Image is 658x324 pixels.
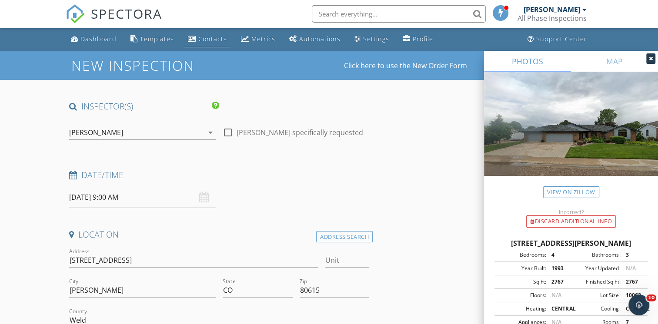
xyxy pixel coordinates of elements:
h4: Date/Time [69,169,369,181]
div: Contacts [198,35,227,43]
a: Dashboard [67,31,120,47]
iframe: Intercom live chat [628,294,649,315]
div: Sq Ft: [497,278,546,286]
img: streetview [484,72,658,197]
div: Cooling: [571,305,620,313]
div: Year Updated: [571,264,620,272]
div: Bathrooms: [571,251,620,259]
div: Discard Additional info [526,215,616,228]
a: SPECTORA [66,12,162,30]
a: Metrics [237,31,279,47]
label: [PERSON_NAME] specifically requested [237,128,363,137]
a: Company Profile [400,31,437,47]
a: PHOTOS [484,51,571,72]
span: 10 [646,294,656,301]
div: [PERSON_NAME] [524,5,580,14]
div: 2767 [620,278,645,286]
div: [STREET_ADDRESS][PERSON_NAME] [494,238,648,248]
input: Select date [69,187,216,208]
a: Click here to use the New Order Form [344,62,467,69]
div: CENTRAL [546,305,571,313]
h4: Location [69,229,369,240]
div: 3 [620,251,645,259]
div: Address Search [316,231,373,243]
a: Contacts [184,31,230,47]
span: N/A [625,264,635,272]
div: Automations [299,35,341,43]
div: CENTRAL [620,305,645,313]
div: Incorrect? [484,208,658,215]
input: Search everything... [312,5,486,23]
div: 1993 [546,264,571,272]
div: Metrics [251,35,275,43]
div: Settings [363,35,389,43]
div: 4 [546,251,571,259]
span: N/A [551,291,561,299]
div: Bedrooms: [497,251,546,259]
div: Floors: [497,291,546,299]
div: Finished Sq Ft: [571,278,620,286]
div: Lot Size: [571,291,620,299]
div: Profile [413,35,433,43]
div: [PERSON_NAME] [69,129,123,136]
img: The Best Home Inspection Software - Spectora [66,4,85,23]
span: SPECTORA [91,4,162,23]
div: 10062 [620,291,645,299]
a: Support Center [524,31,591,47]
a: Templates [127,31,177,47]
div: 2767 [546,278,571,286]
a: View on Zillow [543,186,599,198]
div: Dashboard [80,35,117,43]
a: Settings [351,31,393,47]
div: Templates [140,35,174,43]
div: Heating: [497,305,546,313]
div: All Phase Inspections [518,14,587,23]
div: Support Center [536,35,587,43]
a: MAP [571,51,658,72]
h1: New Inspection [71,58,264,73]
a: Automations (Basic) [286,31,344,47]
div: Year Built: [497,264,546,272]
h4: INSPECTOR(S) [69,101,219,112]
i: arrow_drop_down [205,127,216,138]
